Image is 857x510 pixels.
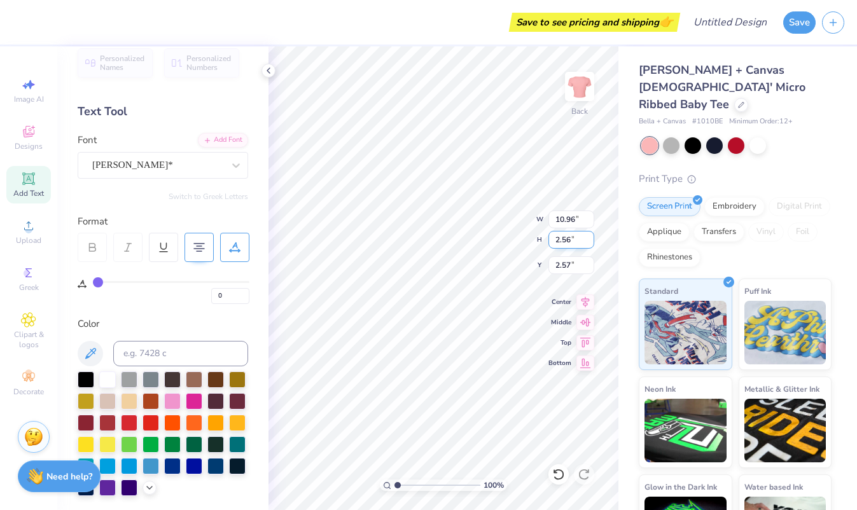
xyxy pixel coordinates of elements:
span: Middle [548,318,571,327]
button: Save [783,11,816,34]
span: Personalized Names [100,54,145,72]
span: Decorate [13,387,44,397]
span: Water based Ink [744,480,803,493]
span: Personalized Numbers [186,54,232,72]
div: Add Font [198,133,248,148]
strong: Need help? [46,471,92,483]
div: Color [78,317,248,331]
span: Upload [16,235,41,245]
div: Digital Print [769,197,830,216]
span: Metallic & Glitter Ink [744,382,819,396]
img: Metallic & Glitter Ink [744,399,826,462]
div: Foil [788,223,818,242]
img: Puff Ink [744,301,826,364]
span: Designs [15,141,43,151]
input: e.g. 7428 c [113,341,248,366]
button: Switch to Greek Letters [169,191,248,202]
span: 👉 [659,14,673,29]
span: Puff Ink [744,284,771,298]
img: Back [567,74,592,99]
input: Untitled Design [683,10,777,35]
span: [PERSON_NAME] + Canvas [DEMOGRAPHIC_DATA]' Micro Ribbed Baby Tee [639,62,805,112]
div: Embroidery [704,197,765,216]
span: Minimum Order: 12 + [729,116,793,127]
span: Bottom [548,359,571,368]
div: Back [571,106,588,117]
span: # 1010BE [692,116,723,127]
span: 100 % [484,479,504,491]
img: Standard [644,301,727,364]
div: Print Type [639,172,832,186]
span: Image AI [14,94,44,104]
span: Clipart & logos [6,329,51,350]
img: Neon Ink [644,399,727,462]
span: Glow in the Dark Ink [644,480,717,493]
span: Top [548,338,571,347]
div: Screen Print [639,197,700,216]
div: Save to see pricing and shipping [512,13,677,32]
label: Font [78,133,97,148]
div: Vinyl [748,223,784,242]
div: Rhinestones [639,248,700,267]
span: Greek [19,282,39,293]
span: Neon Ink [644,382,676,396]
div: Applique [639,223,690,242]
span: Bella + Canvas [639,116,686,127]
div: Format [78,214,249,229]
span: Center [548,298,571,307]
div: Transfers [693,223,744,242]
div: Text Tool [78,103,248,120]
span: Add Text [13,188,44,198]
span: Standard [644,284,678,298]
